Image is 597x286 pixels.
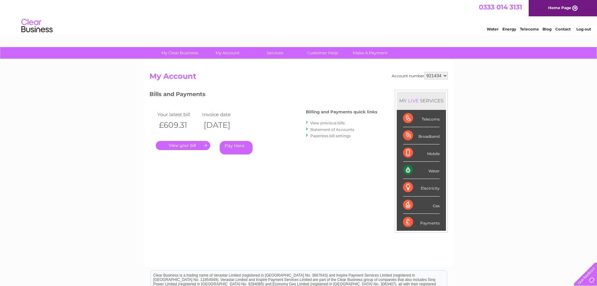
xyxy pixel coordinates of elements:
[249,47,301,59] a: Services
[392,72,448,79] div: Account number
[576,27,591,31] a: Log out
[487,27,499,31] a: Water
[306,110,377,114] h4: Billing and Payments quick links
[220,141,253,154] a: Pay Here
[403,110,440,127] div: Telecoms
[397,92,446,110] div: MY SERVICES
[344,47,396,59] a: Make A Payment
[403,144,440,162] div: Mobile
[310,133,351,138] a: Paperless bill settings
[21,16,53,35] img: logo.png
[542,27,552,31] a: Blog
[201,119,246,132] th: [DATE]
[154,47,206,59] a: My Clear Business
[297,47,348,59] a: Customer Help
[407,98,420,104] div: LIVE
[520,27,539,31] a: Telecoms
[555,27,571,31] a: Contact
[156,141,210,150] a: .
[403,162,440,179] div: Water
[310,127,354,132] a: Statement of Accounts
[502,27,516,31] a: Energy
[156,119,201,132] th: £609.31
[151,3,447,30] div: Clear Business is a trading name of Verastar Limited (registered in [GEOGRAPHIC_DATA] No. 3667643...
[479,3,522,11] a: 0333 014 3131
[310,121,345,125] a: View previous bills
[403,197,440,214] div: Gas
[403,127,440,144] div: Broadband
[156,110,201,119] td: Your latest bill
[149,72,448,84] h2: My Account
[403,214,440,231] div: Payments
[149,90,377,101] h3: Bills and Payments
[201,110,246,119] td: Invoice date
[403,179,440,196] div: Electricity
[202,47,253,59] a: My Account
